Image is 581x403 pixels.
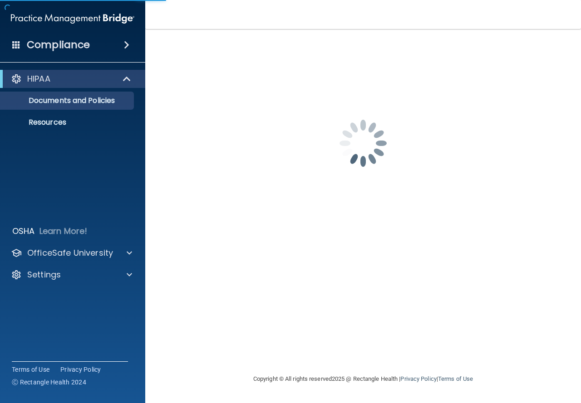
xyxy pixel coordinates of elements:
a: Privacy Policy [400,375,436,382]
p: Settings [27,269,61,280]
a: Terms of Use [438,375,473,382]
a: Settings [11,269,132,280]
div: Copyright © All rights reserved 2025 @ Rectangle Health | | [197,364,529,393]
h4: Compliance [27,39,90,51]
a: Privacy Policy [60,365,101,374]
img: spinner.e123f6fc.gif [318,98,409,189]
p: OfficeSafe University [27,248,113,258]
p: Learn More! [39,226,88,237]
a: Terms of Use [12,365,49,374]
a: OfficeSafe University [11,248,132,258]
p: HIPAA [27,73,50,84]
img: PMB logo [11,10,134,28]
p: OSHA [12,226,35,237]
p: Documents and Policies [6,96,130,105]
p: Resources [6,118,130,127]
a: HIPAA [11,73,132,84]
span: Ⓒ Rectangle Health 2024 [12,378,86,387]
